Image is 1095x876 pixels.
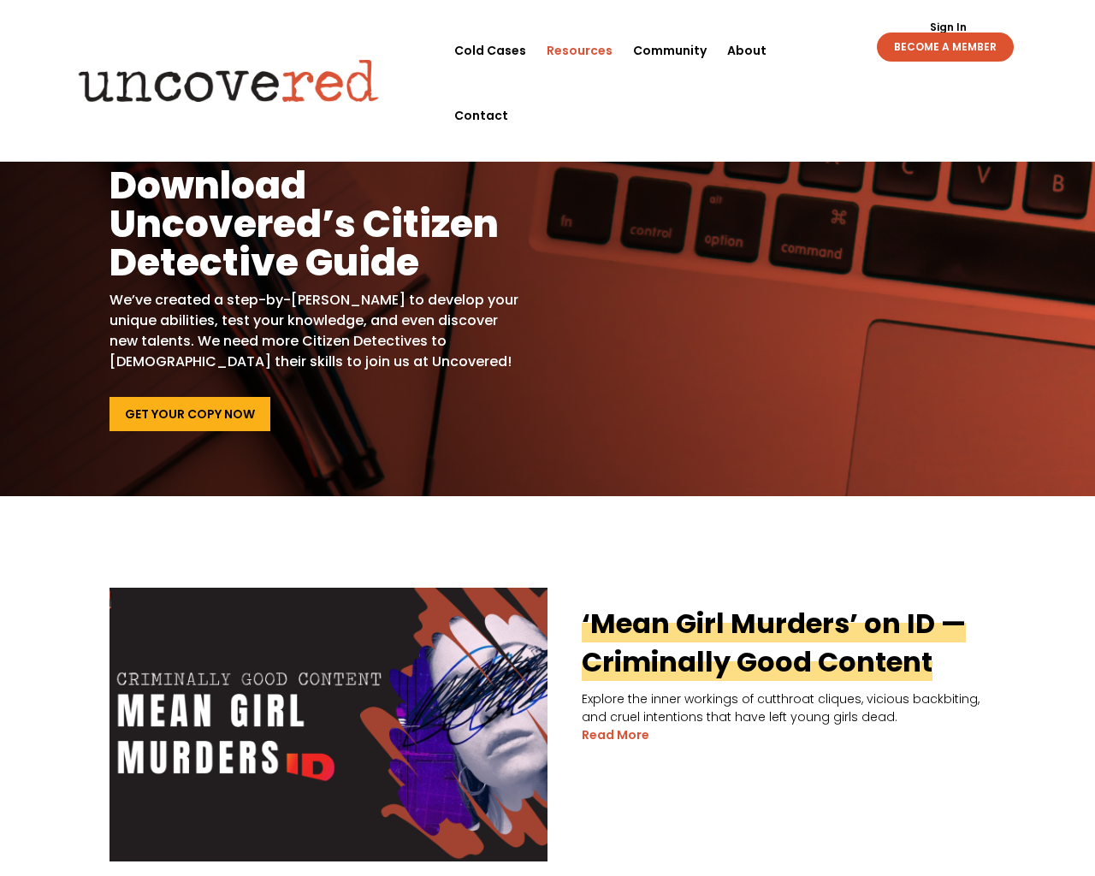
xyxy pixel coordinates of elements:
a: Community [633,18,707,83]
img: Uncovered logo [64,47,394,114]
a: Resources [547,18,613,83]
a: Get Your Copy Now [109,397,270,431]
h1: Download Uncovered’s Citizen Detective Guide [109,166,524,290]
img: ‘Mean Girl Murders’ on ID — Criminally Good Content [109,588,547,861]
a: Sign In [920,22,976,33]
a: Contact [454,83,508,148]
a: read more [582,726,649,744]
a: ‘Mean Girl Murders’ on ID — Criminally Good Content [582,604,966,681]
a: Cold Cases [454,18,526,83]
a: BECOME A MEMBER [877,33,1014,62]
p: We’ve created a step-by-[PERSON_NAME] to develop your unique abilities, test your knowledge, and ... [109,290,524,372]
a: About [727,18,766,83]
p: Explore the inner workings of cutthroat cliques, vicious backbiting, and cruel intentions that ha... [109,690,985,726]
